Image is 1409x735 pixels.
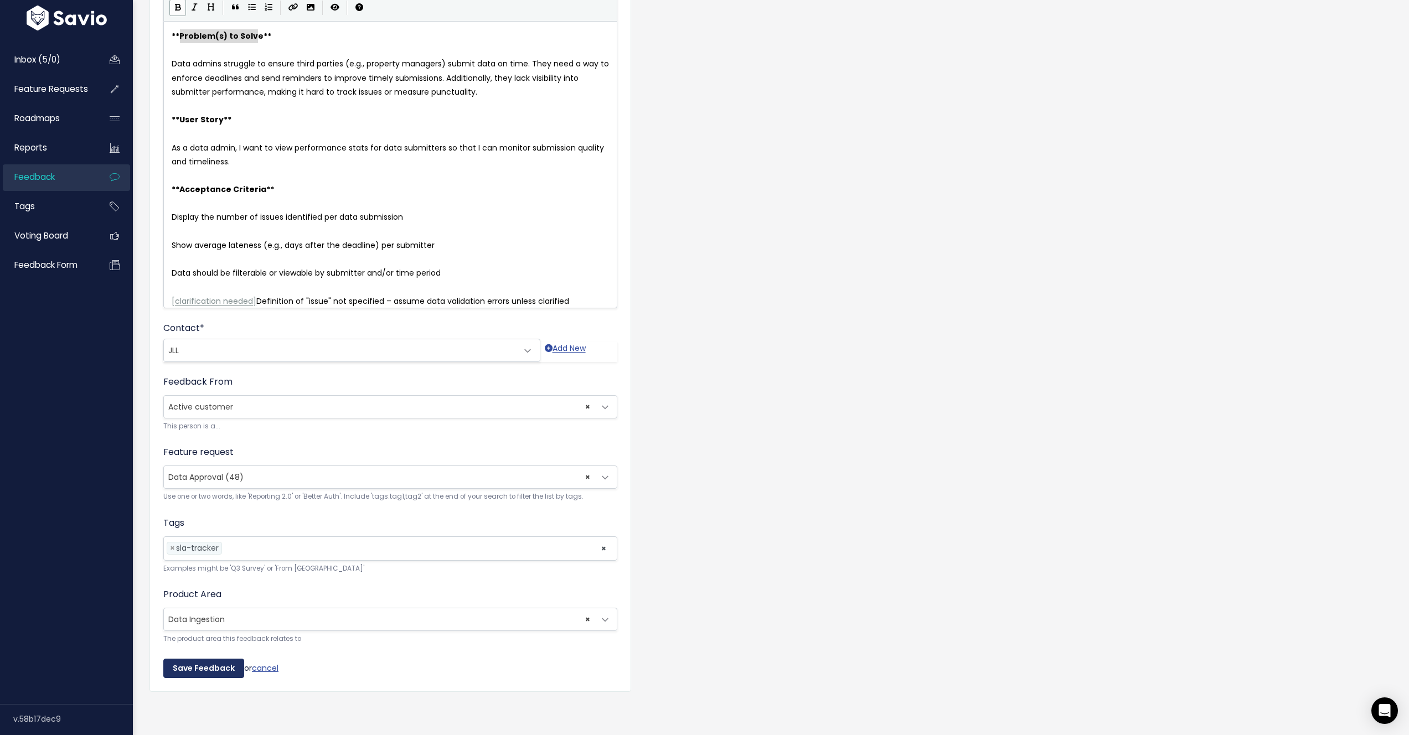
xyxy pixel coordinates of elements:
[3,194,92,219] a: Tags
[601,537,607,560] span: ×
[164,608,595,630] span: Data Ingestion
[163,375,233,389] label: Feedback From
[176,542,219,553] span: sla-tracker
[172,296,175,307] span: [
[170,542,175,554] span: ×
[172,267,441,278] span: Data should be filterable or viewable by submitter and/or time period
[3,76,92,102] a: Feature Requests
[3,135,92,161] a: Reports
[163,465,617,489] span: Data Approval (48)
[3,164,92,190] a: Feedback
[3,252,92,278] a: Feedback form
[172,58,611,97] span: Data admins struggle to ensure third parties (e.g., property managers) submit data on time. They ...
[322,1,323,14] i: |
[223,1,224,14] i: |
[3,47,92,73] a: Inbox (5/0)
[163,491,617,503] small: Use one or two words, like 'Reporting 2.0' or 'Better Auth'. Include 'tags:tag1,tag2' at the end ...
[585,608,590,630] span: ×
[168,472,244,483] span: Data Approval (48)
[14,200,35,212] span: Tags
[172,211,403,222] span: Display the number of issues identified per data submission
[168,345,179,356] span: JLL
[163,322,204,335] label: Contact
[172,240,435,251] span: Show average lateness (e.g., days after the deadline) per submitter
[3,223,92,249] a: Voting Board
[14,142,47,153] span: Reports
[347,1,348,14] i: |
[163,608,617,631] span: Data Ingestion
[14,83,88,95] span: Feature Requests
[163,659,244,679] input: Save Feedback
[172,296,569,307] span: Definition of "issue" not specified – assume data validation errors unless clarified
[179,114,224,125] span: User Story
[163,588,221,601] label: Product Area
[164,396,595,418] span: Active customer
[163,421,617,432] small: This person is a...
[163,395,617,418] span: Active customer
[253,296,256,307] span: ]
[163,633,617,645] small: The product area this feedback relates to
[1371,697,1398,724] div: Open Intercom Messenger
[252,662,278,673] a: cancel
[13,705,133,733] div: v.58b17dec9
[585,466,590,488] span: ×
[3,106,92,131] a: Roadmaps
[280,1,281,14] i: |
[167,542,222,555] li: sla-tracker
[163,516,184,530] label: Tags
[14,171,55,183] span: Feedback
[14,54,60,65] span: Inbox (5/0)
[163,446,234,459] label: Feature request
[14,230,68,241] span: Voting Board
[172,142,606,167] span: As a data admin, I want to view performance stats for data submitters so that I can monitor submi...
[24,6,110,30] img: logo-white.9d6f32f41409.svg
[545,341,586,362] a: Add New
[164,339,518,361] span: JLL
[14,112,60,124] span: Roadmaps
[14,259,78,271] span: Feedback form
[179,184,266,195] span: Acceptance Criteria
[164,466,595,488] span: Data Approval (48)
[163,339,540,362] span: JLL
[179,30,264,42] span: Problem(s) to Solve
[163,563,617,574] small: Examples might be 'Q3 Survey' or 'From [GEOGRAPHIC_DATA]'
[585,396,590,418] span: ×
[175,296,253,307] span: clarification needed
